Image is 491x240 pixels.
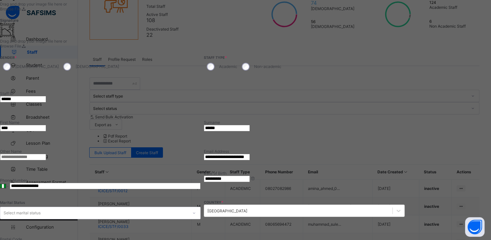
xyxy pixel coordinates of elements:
[207,208,247,213] div: [GEOGRAPHIC_DATA]
[15,64,59,69] label: [DEMOGRAPHIC_DATA]
[219,64,237,69] label: Academic
[76,64,119,69] label: [DEMOGRAPHIC_DATA]
[204,56,404,60] span: Staff Type
[204,149,229,154] label: Email Address
[254,64,281,69] label: Non-academic
[204,171,227,176] label: Date of Birth
[465,217,485,237] button: Open asap
[204,120,220,125] label: Surname
[204,200,223,205] span: COUNTRY
[4,207,41,219] div: Select marital status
